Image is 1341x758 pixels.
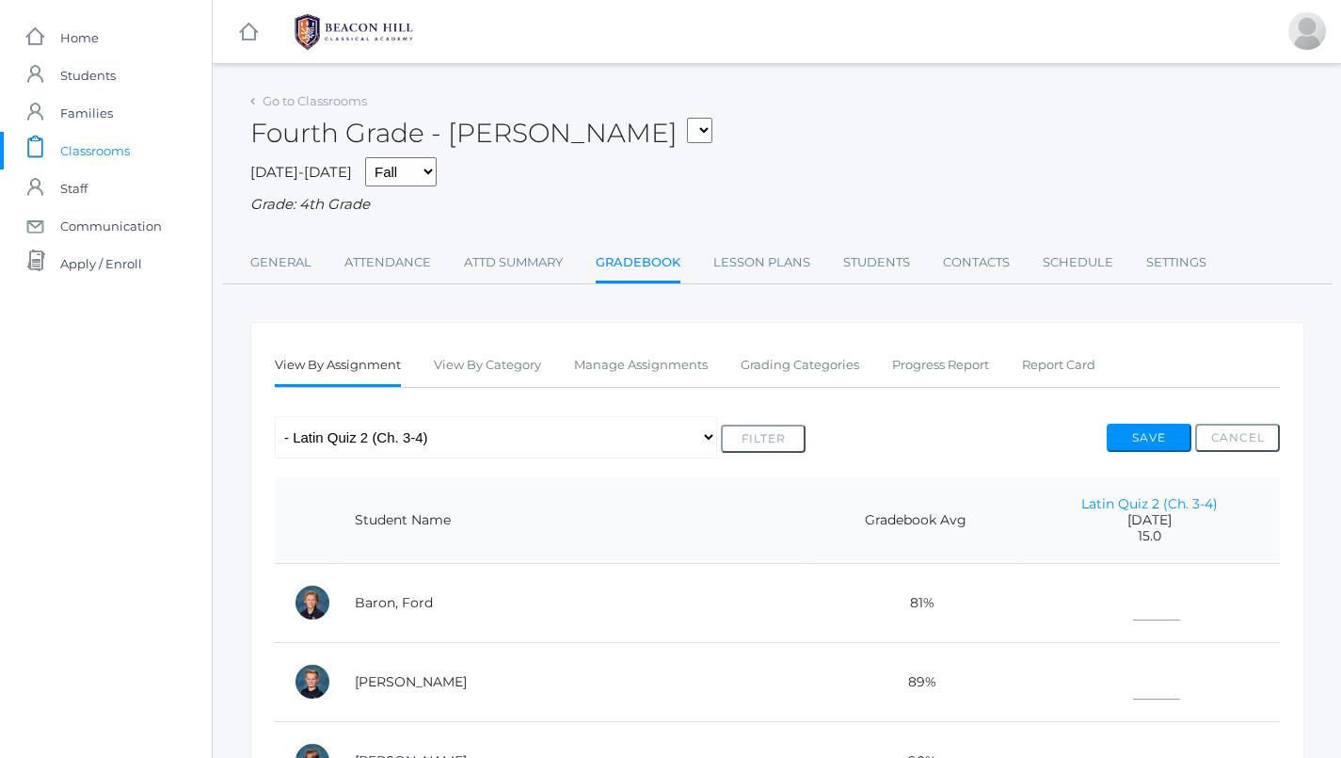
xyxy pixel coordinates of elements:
[741,347,859,384] a: Grading Categories
[250,163,352,181] span: [DATE]-[DATE]
[250,119,712,148] h2: Fourth Grade - [PERSON_NAME]
[355,594,433,611] a: Baron, Ford
[60,19,99,56] span: Home
[355,673,467,690] a: [PERSON_NAME]
[1043,244,1113,282] a: Schedule
[843,244,910,282] a: Students
[811,563,1019,642] td: 81%
[811,477,1019,564] th: Gradebook Avg
[596,244,680,284] a: Gradebook
[294,663,331,701] div: Brody Bigley
[1288,12,1326,50] div: Lydia Chaffin
[1081,495,1218,512] a: Latin Quiz 2 (Ch. 3-4)
[434,347,541,384] a: View By Category
[60,94,113,132] span: Families
[721,425,806,453] button: Filter
[60,245,142,282] span: Apply / Enroll
[336,477,811,564] th: Student Name
[1038,512,1261,528] span: [DATE]
[892,347,989,384] a: Progress Report
[1146,244,1206,282] a: Settings
[713,244,810,282] a: Lesson Plans
[943,244,1010,282] a: Contacts
[1107,424,1191,452] button: Save
[1038,528,1261,544] span: 15.0
[294,584,331,621] div: Ford Baron
[464,244,563,282] a: Attd Summary
[60,207,162,245] span: Communication
[60,169,88,207] span: Staff
[60,56,116,94] span: Students
[275,347,401,387] a: View By Assignment
[60,132,130,169] span: Classrooms
[574,347,708,384] a: Manage Assignments
[1022,347,1095,384] a: Report Card
[263,93,367,108] a: Go to Classrooms
[283,8,424,56] img: 1_BHCALogos-05.png
[344,244,431,282] a: Attendance
[250,194,1304,216] div: Grade: 4th Grade
[811,642,1019,721] td: 89%
[1195,424,1280,452] button: Cancel
[250,244,311,282] a: General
